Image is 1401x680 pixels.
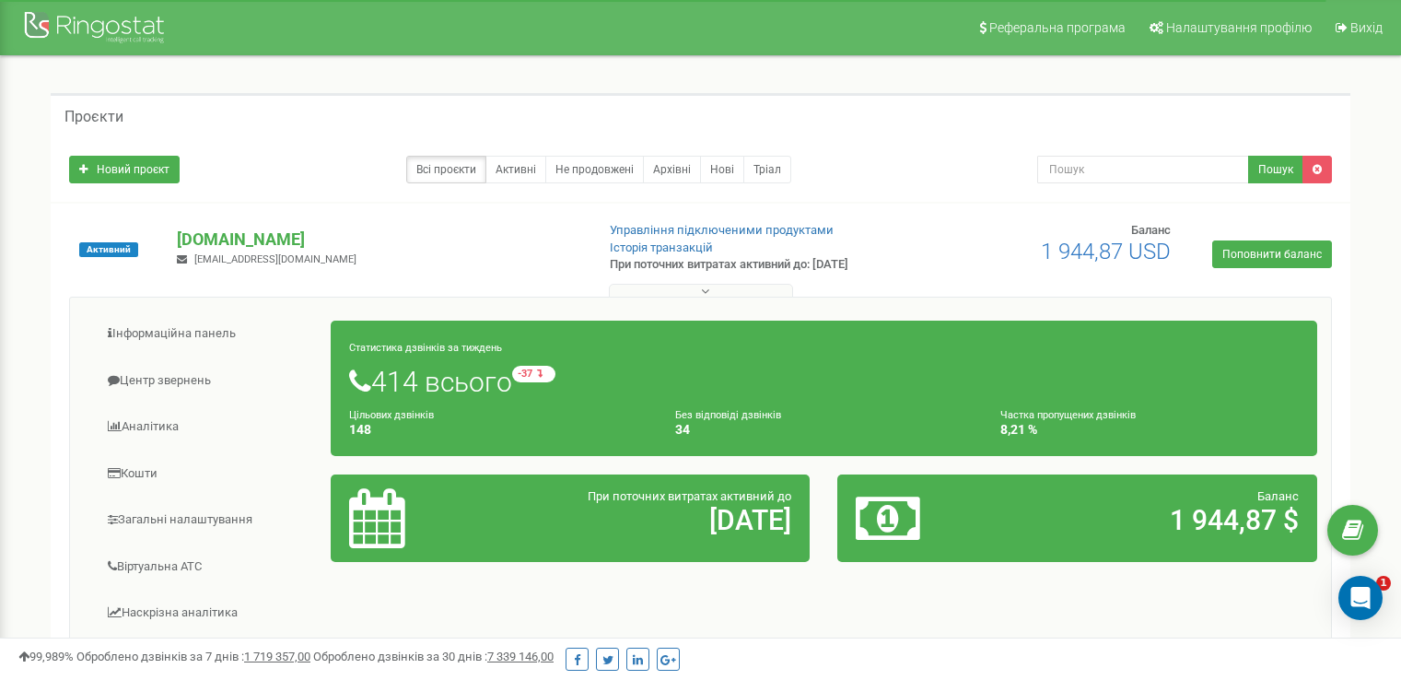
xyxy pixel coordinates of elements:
[177,228,579,252] p: [DOMAIN_NAME]
[349,409,434,421] small: Цільових дзвінків
[610,240,713,254] a: Історія транзакцій
[1248,156,1303,183] button: Пошук
[1350,20,1383,35] span: Вихід
[512,366,555,382] small: -37
[69,156,180,183] a: Новий проєкт
[84,451,332,497] a: Кошти
[743,156,791,183] a: Тріал
[1041,239,1171,264] span: 1 944,87 USD
[989,20,1126,35] span: Реферальна програма
[506,505,791,535] h2: [DATE]
[349,342,502,354] small: Статистика дзвінків за тиждень
[349,423,648,437] h4: 148
[84,311,332,357] a: Інформаційна панель
[1000,409,1136,421] small: Частка пропущених дзвінків
[700,156,744,183] a: Нові
[610,223,834,237] a: Управління підключеними продуктами
[675,409,781,421] small: Без відповіді дзвінків
[64,109,123,125] h5: Проєкти
[1000,423,1299,437] h4: 8,21 %
[313,650,554,663] span: Оброблено дзвінків за 30 днів :
[675,423,974,437] h4: 34
[588,489,791,503] span: При поточних витратах активний до
[1212,240,1332,268] a: Поповнити баланс
[84,498,332,543] a: Загальні налаштування
[84,358,332,404] a: Центр звернень
[79,242,138,257] span: Активний
[643,156,701,183] a: Архівні
[349,366,1299,397] h1: 414 всього
[1338,576,1383,620] div: Open Intercom Messenger
[194,253,356,265] span: [EMAIL_ADDRESS][DOMAIN_NAME]
[1376,576,1391,591] span: 1
[1131,223,1171,237] span: Баланс
[487,650,554,663] u: 7 339 146,00
[84,404,332,450] a: Аналiтика
[1166,20,1312,35] span: Налаштування профілю
[545,156,644,183] a: Не продовжені
[76,650,310,663] span: Оброблено дзвінків за 7 днів :
[84,545,332,590] a: Віртуальна АТС
[1013,505,1299,535] h2: 1 944,87 $
[610,256,905,274] p: При поточних витратах активний до: [DATE]
[1257,489,1299,503] span: Баланс
[406,156,486,183] a: Всі проєкти
[485,156,546,183] a: Активні
[18,650,74,663] span: 99,989%
[84,591,332,636] a: Наскрізна аналітика
[244,650,310,663] u: 1 719 357,00
[1037,156,1249,183] input: Пошук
